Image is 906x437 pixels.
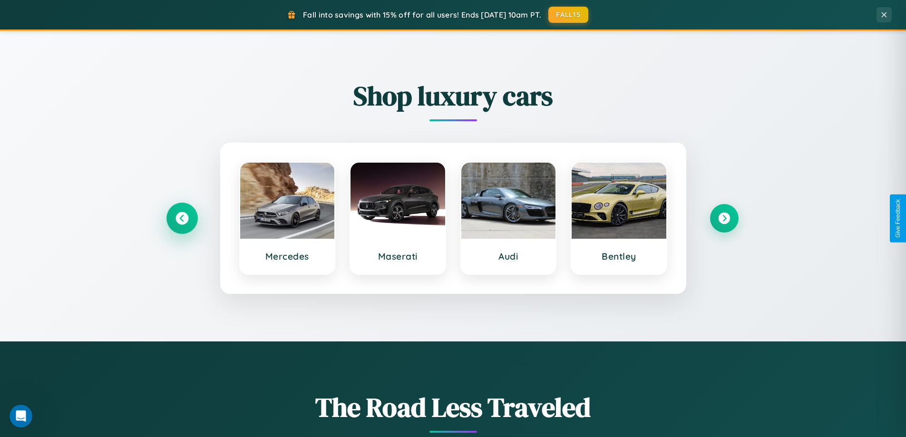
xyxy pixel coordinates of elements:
[581,251,657,262] h3: Bentley
[548,7,588,23] button: FALL15
[10,405,32,427] iframe: Intercom live chat
[303,10,541,19] span: Fall into savings with 15% off for all users! Ends [DATE] 10am PT.
[168,389,739,426] h1: The Road Less Traveled
[895,199,901,238] div: Give Feedback
[471,251,546,262] h3: Audi
[168,78,739,114] h2: Shop luxury cars
[360,251,436,262] h3: Maserati
[250,251,325,262] h3: Mercedes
